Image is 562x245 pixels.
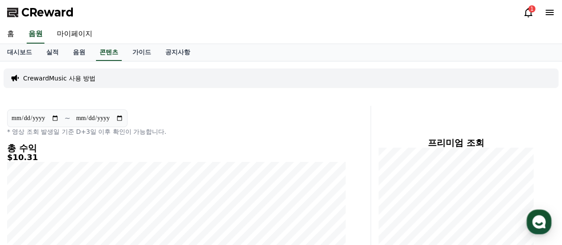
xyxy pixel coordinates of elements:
[523,7,534,18] a: 1
[50,25,100,44] a: 마이페이지
[39,44,66,61] a: 실적
[64,113,70,124] p: ~
[125,44,158,61] a: 가이드
[158,44,197,61] a: 공지사항
[7,143,346,153] h4: 총 수익
[21,5,74,20] span: CReward
[528,5,535,12] div: 1
[28,185,33,192] span: 홈
[115,171,171,193] a: 설정
[7,153,346,162] h5: $10.31
[23,74,96,83] a: CrewardMusic 사용 방법
[27,25,44,44] a: 음원
[137,185,148,192] span: 설정
[7,127,346,136] p: * 영상 조회 발생일 기준 D+3일 이후 확인이 가능합니다.
[7,5,74,20] a: CReward
[66,44,92,61] a: 음원
[81,185,92,192] span: 대화
[96,44,122,61] a: 콘텐츠
[59,171,115,193] a: 대화
[378,138,534,148] h4: 프리미엄 조회
[3,171,59,193] a: 홈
